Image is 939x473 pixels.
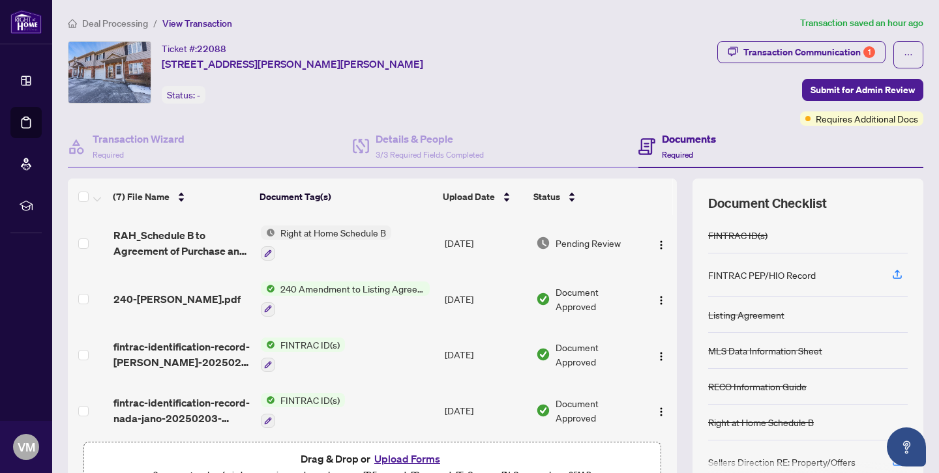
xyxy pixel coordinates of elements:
th: (7) File Name [108,179,254,215]
h4: Documents [662,131,716,147]
div: Transaction Communication [743,42,875,63]
span: fintrac-identification-record-[PERSON_NAME]-20250203-113914.pdf [113,339,250,370]
span: [STREET_ADDRESS][PERSON_NAME][PERSON_NAME] [162,56,423,72]
span: Upload Date [443,190,495,204]
th: Document Tag(s) [254,179,438,215]
li: / [153,16,157,31]
span: FINTRAC ID(s) [275,337,345,352]
h4: Transaction Wizard [93,131,185,147]
img: Document Status [536,236,550,250]
span: Required [662,150,693,160]
span: Document Checklist [708,194,827,212]
button: Open asap [887,427,926,466]
span: ellipsis [904,50,913,59]
span: Submit for Admin Review [811,79,915,100]
span: Drag & Drop or [301,450,444,467]
div: 1 [863,46,875,58]
div: Status: [162,86,205,104]
div: Sellers Direction RE: Property/Offers [708,455,856,469]
button: Logo [651,233,672,253]
img: Status Icon [261,393,275,407]
span: Document Approved [556,396,640,425]
button: Status Icon240 Amendment to Listing Agreement - Authority to Offer for Sale Price Change/Extensio... [261,281,430,317]
span: 240-[PERSON_NAME].pdf [113,291,241,307]
span: Requires Additional Docs [816,111,918,126]
th: Upload Date [438,179,528,215]
button: Logo [651,400,672,421]
span: 22088 [197,43,226,55]
img: logo [10,10,42,34]
button: Logo [651,344,672,365]
div: FINTRAC PEP/HIO Record [708,268,816,282]
img: IMG-40694227_1.jpg [68,42,151,103]
article: Transaction saved an hour ago [800,16,923,31]
span: RAH_Schedule B to Agreement of Purchase and Sale - Revised [DATE] copy.pdf [113,227,250,259]
th: Status [528,179,641,215]
div: FINTRAC ID(s) [708,228,768,242]
button: Status IconRight at Home Schedule B [261,225,391,261]
span: home [68,19,77,28]
td: [DATE] [440,382,531,438]
img: Logo [656,351,666,362]
img: Status Icon [261,337,275,352]
img: Logo [656,295,666,306]
span: Right at Home Schedule B [275,225,391,240]
span: View Transaction [162,18,232,29]
button: Logo [651,289,672,309]
img: Logo [656,407,666,417]
button: Status IconFINTRAC ID(s) [261,337,345,373]
span: 3/3 Required Fields Completed [376,150,484,160]
img: Document Status [536,292,550,306]
img: Logo [656,240,666,250]
span: Document Approved [556,285,640,313]
button: Upload Forms [370,450,444,467]
span: Status [533,190,560,204]
img: Document Status [536,403,550,418]
button: Submit for Admin Review [802,79,923,101]
div: MLS Data Information Sheet [708,343,822,358]
img: Document Status [536,347,550,362]
span: Document Approved [556,340,640,369]
div: Ticket #: [162,41,226,56]
img: Status Icon [261,281,275,296]
span: FINTRAC ID(s) [275,393,345,407]
span: Pending Review [556,236,621,250]
td: [DATE] [440,215,531,271]
td: [DATE] [440,327,531,383]
span: Required [93,150,124,160]
span: - [197,89,200,101]
div: RECO Information Guide [708,379,807,394]
span: (7) File Name [113,190,170,204]
span: VM [18,438,35,456]
td: [DATE] [440,271,531,327]
div: Right at Home Schedule B [708,415,814,429]
div: Listing Agreement [708,308,784,322]
button: Transaction Communication1 [717,41,886,63]
img: Status Icon [261,225,275,240]
span: fintrac-identification-record-nada-jano-20250203-113904.pdf [113,395,250,426]
span: 240 Amendment to Listing Agreement - Authority to Offer for Sale Price Change/Extension/Amendment(s) [275,281,430,296]
button: Status IconFINTRAC ID(s) [261,393,345,428]
h4: Details & People [376,131,484,147]
span: Deal Processing [82,18,148,29]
